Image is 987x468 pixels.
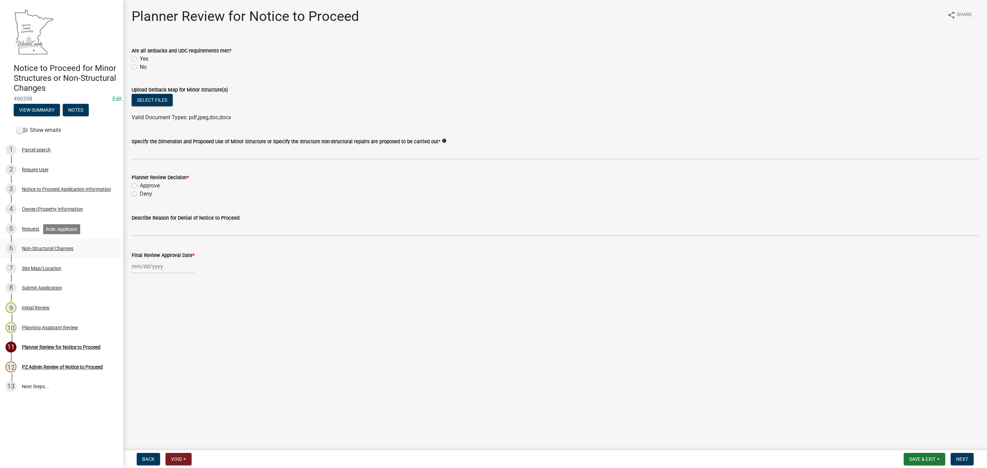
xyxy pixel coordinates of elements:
div: 8 [5,282,16,293]
button: Select files [132,94,173,106]
h4: Notice to Proceed for Minor Structures or Non-Structural Changes [14,63,118,93]
div: 6 [5,243,16,254]
div: 11 [5,342,16,353]
div: Non-Structural Changes [22,246,73,251]
i: share [947,11,955,19]
button: Next [951,453,974,465]
label: Are all setbacks and UDC requirements met? [132,49,231,53]
div: 5 [5,223,16,234]
div: Parcel search [22,147,51,152]
div: Role: Applicant [43,224,80,234]
span: Save & Exit [909,456,936,462]
img: Waseca County, Minnesota [14,7,54,56]
label: Deny [140,190,152,198]
label: Yes [140,55,148,63]
button: Save & Exit [904,453,945,465]
a: Edit [112,96,122,102]
div: Planning Assistant Review [22,325,78,330]
div: 9 [5,302,16,313]
div: 3 [5,184,16,195]
label: No [140,63,147,71]
span: Next [956,456,968,462]
div: 7 [5,263,16,274]
div: Initial Review [22,305,50,310]
div: PZ Admin Review of Notice to Proceed [22,365,103,369]
label: Final Review Approval Date [132,253,195,258]
label: Show emails [16,126,61,134]
button: View Summary [14,104,60,116]
div: Require User [22,167,49,172]
div: 10 [5,322,16,333]
div: Site Map/Location [22,266,61,271]
label: Upload Setback Map for Minor Structure(s) [132,88,228,93]
wm-modal-confirm: Edit Application Number [112,96,122,102]
h1: Planner Review for Notice to Proceed [132,8,359,25]
span: Back [142,456,155,462]
div: Planner Review for Notice to Proceed [22,345,100,349]
button: Back [137,453,160,465]
label: Specify the Dimension and Proposed Use of Minor Structure or Specify the structure non-structural... [132,139,440,144]
div: Request [22,226,39,231]
button: Notes [63,104,89,116]
button: shareShare [942,8,977,22]
label: Describe Reason for Denial of Notice to Proceed [132,216,240,221]
wm-modal-confirm: Summary [14,108,60,113]
div: Submit Application [22,285,62,290]
span: Share [957,11,972,19]
div: 12 [5,361,16,372]
wm-modal-confirm: Notes [63,108,89,113]
input: mm/dd/yyyy [132,259,194,273]
div: 2 [5,164,16,175]
label: Approve [140,182,160,190]
i: info [442,138,447,143]
div: 4 [5,204,16,214]
div: 13 [5,381,16,392]
button: Void [166,453,192,465]
div: Owner/Property Information [22,207,83,211]
label: Planner Review Decision [132,175,189,180]
div: 1 [5,144,16,155]
span: Valid Document Types: pdf,jpeg,doc,docx [132,114,231,121]
span: 490398 [14,96,110,102]
span: Void [171,456,182,462]
div: Notice to Proceed Application Information [22,187,111,192]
